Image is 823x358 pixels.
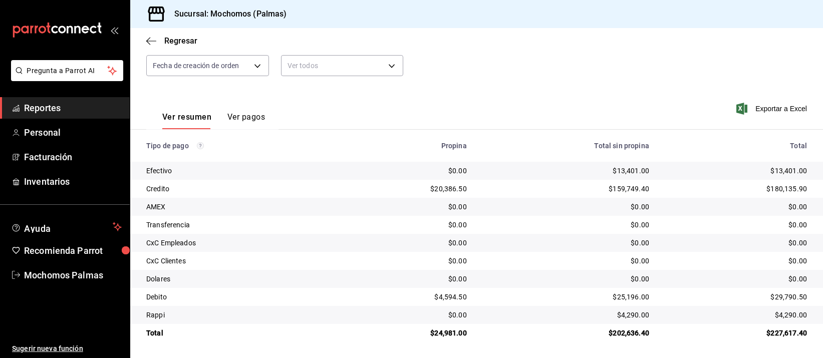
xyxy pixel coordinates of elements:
span: Recomienda Parrot [24,244,122,257]
div: $0.00 [348,274,467,284]
button: open_drawer_menu [110,26,118,34]
span: Facturación [24,150,122,164]
div: $20,386.50 [348,184,467,194]
div: $0.00 [348,166,467,176]
span: Inventarios [24,175,122,188]
div: $4,594.50 [348,292,467,302]
button: Pregunta a Parrot AI [11,60,123,81]
div: $0.00 [665,274,807,284]
div: $13,401.00 [665,166,807,176]
div: navigation tabs [162,112,265,129]
div: Total [665,142,807,150]
div: Rappi [146,310,332,320]
div: $0.00 [348,220,467,230]
svg: Los pagos realizados con Pay y otras terminales son montos brutos. [197,142,204,149]
div: Total [146,328,332,338]
div: $4,290.00 [665,310,807,320]
div: $0.00 [483,220,649,230]
span: Regresar [164,36,197,46]
div: $0.00 [665,238,807,248]
div: Propina [348,142,467,150]
div: Tipo de pago [146,142,332,150]
div: $0.00 [483,256,649,266]
span: Personal [24,126,122,139]
div: Total sin propina [483,142,649,150]
div: $202,636.40 [483,328,649,338]
div: $0.00 [483,202,649,212]
a: Pregunta a Parrot AI [7,73,123,83]
div: $0.00 [665,220,807,230]
div: $227,617.40 [665,328,807,338]
button: Ver resumen [162,112,211,129]
button: Exportar a Excel [738,103,807,115]
div: AMEX [146,202,332,212]
div: $4,290.00 [483,310,649,320]
span: Ayuda [24,221,109,233]
div: $0.00 [483,274,649,284]
div: Debito [146,292,332,302]
div: Efectivo [146,166,332,176]
span: Mochomos Palmas [24,268,122,282]
span: Pregunta a Parrot AI [27,66,108,76]
div: $0.00 [348,238,467,248]
div: $0.00 [665,256,807,266]
span: Sugerir nueva función [12,343,122,354]
div: Dolares [146,274,332,284]
div: $0.00 [483,238,649,248]
div: $13,401.00 [483,166,649,176]
div: Credito [146,184,332,194]
span: Reportes [24,101,122,115]
div: $29,790.50 [665,292,807,302]
div: $0.00 [665,202,807,212]
div: Ver todos [281,55,404,76]
div: CxC Empleados [146,238,332,248]
button: Regresar [146,36,197,46]
div: $25,196.00 [483,292,649,302]
div: $24,981.00 [348,328,467,338]
div: $0.00 [348,256,467,266]
button: Ver pagos [227,112,265,129]
h3: Sucursal: Mochomos (Palmas) [166,8,287,20]
div: CxC Clientes [146,256,332,266]
span: Fecha de creación de orden [153,61,239,71]
div: $159,749.40 [483,184,649,194]
div: $0.00 [348,202,467,212]
div: $0.00 [348,310,467,320]
div: Transferencia [146,220,332,230]
div: $180,135.90 [665,184,807,194]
